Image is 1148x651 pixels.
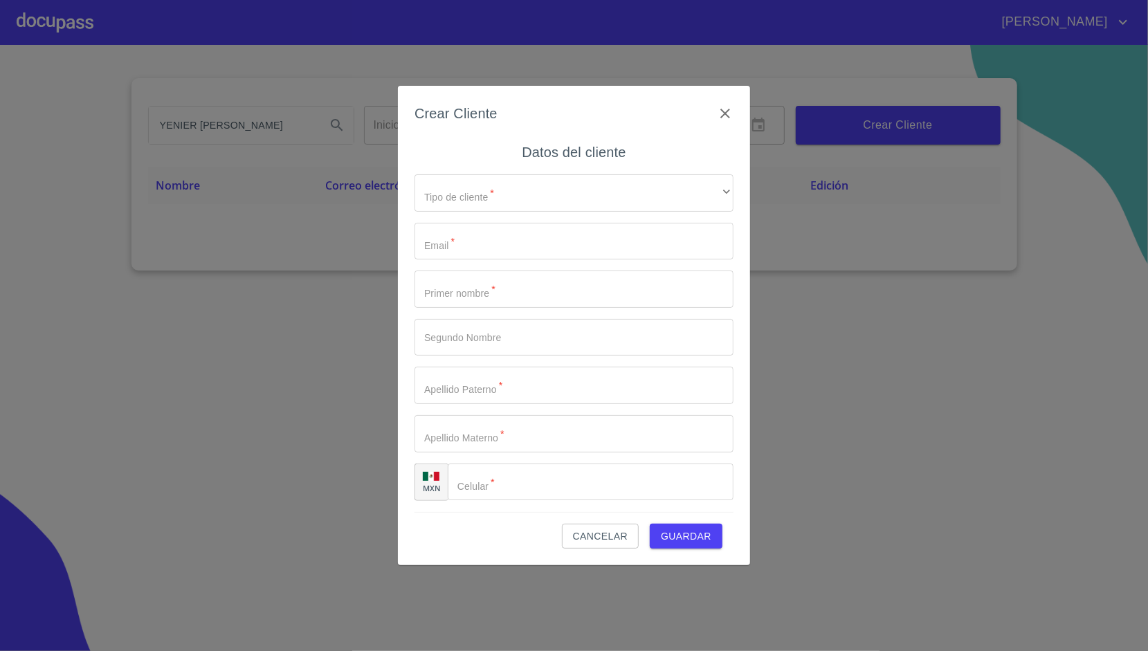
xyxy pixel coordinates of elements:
[414,174,734,212] div: ​
[573,528,628,545] span: Cancelar
[661,528,711,545] span: Guardar
[522,141,626,163] h6: Datos del cliente
[423,472,439,482] img: R93DlvwvvjP9fbrDwZeCRYBHk45OWMq+AAOlFVsxT89f82nwPLnD58IP7+ANJEaWYhP0Tx8kkA0WlQMPQsAAgwAOmBj20AXj6...
[414,102,498,125] h6: Crear Cliente
[562,524,639,549] button: Cancelar
[423,483,441,493] p: MXN
[650,524,722,549] button: Guardar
